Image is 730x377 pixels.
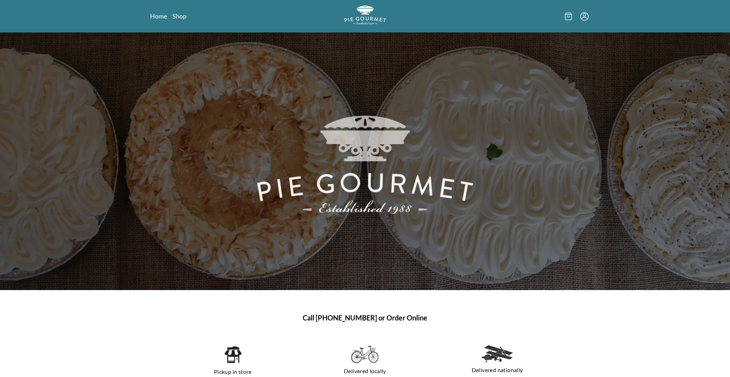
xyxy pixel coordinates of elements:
p: Delivered nationally [440,364,555,376]
img: delivered nationally [481,345,513,362]
h1: Call [PHONE_NUMBER] or Order Online [158,312,572,323]
button: Menu [580,12,589,21]
img: delivered locally [351,345,378,363]
img: pickup in store [224,345,242,364]
img: logo [344,6,386,25]
a: Logo [344,6,386,27]
a: Shop [172,12,186,20]
p: Delivered locally [307,365,423,377]
a: Home [150,12,167,20]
